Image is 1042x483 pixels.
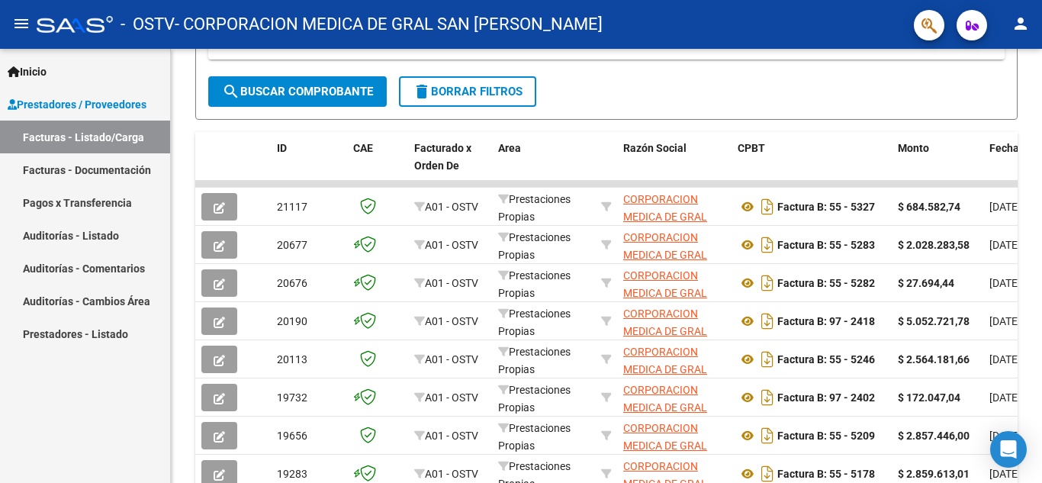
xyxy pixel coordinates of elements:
[425,277,478,289] span: A01 - OSTV
[898,430,970,442] strong: $ 2.857.446,00
[898,315,970,327] strong: $ 5.052.721,78
[989,353,1021,365] span: [DATE]
[175,8,603,41] span: - CORPORACION MEDICA DE GRAL SAN [PERSON_NAME]
[498,308,571,337] span: Prestaciones Propias
[12,14,31,33] mat-icon: menu
[623,193,707,240] span: CORPORACION MEDICA DE GRAL SAN MARTIN S A
[757,195,777,219] i: Descargar documento
[425,430,478,442] span: A01 - OSTV
[892,132,983,199] datatable-header-cell: Monto
[623,422,707,469] span: CORPORACION MEDICA DE GRAL SAN MARTIN S A
[425,353,478,365] span: A01 - OSTV
[732,132,892,199] datatable-header-cell: CPBT
[413,85,523,98] span: Borrar Filtros
[277,391,307,404] span: 19732
[757,347,777,372] i: Descargar documento
[408,132,492,199] datatable-header-cell: Facturado x Orden De
[898,201,960,213] strong: $ 684.582,74
[898,277,954,289] strong: $ 27.694,44
[414,142,471,172] span: Facturado x Orden De
[623,343,725,375] div: 30545840754
[222,85,373,98] span: Buscar Comprobante
[498,422,571,452] span: Prestaciones Propias
[208,76,387,107] button: Buscar Comprobante
[498,142,521,154] span: Area
[989,430,1021,442] span: [DATE]
[989,201,1021,213] span: [DATE]
[623,308,707,355] span: CORPORACION MEDICA DE GRAL SAN MARTIN S A
[777,353,875,365] strong: Factura B: 55 - 5246
[757,309,777,333] i: Descargar documento
[498,231,571,261] span: Prestaciones Propias
[989,239,1021,251] span: [DATE]
[623,346,707,393] span: CORPORACION MEDICA DE GRAL SAN MARTIN S A
[898,353,970,365] strong: $ 2.564.181,66
[898,391,960,404] strong: $ 172.047,04
[222,82,240,101] mat-icon: search
[898,142,929,154] span: Monto
[757,385,777,410] i: Descargar documento
[413,82,431,101] mat-icon: delete
[623,142,687,154] span: Razón Social
[121,8,175,41] span: - OSTV
[623,191,725,223] div: 30545840754
[425,468,478,480] span: A01 - OSTV
[777,430,875,442] strong: Factura B: 55 - 5209
[277,468,307,480] span: 19283
[989,391,1021,404] span: [DATE]
[277,142,287,154] span: ID
[498,384,571,414] span: Prestaciones Propias
[8,96,146,113] span: Prestadores / Proveedores
[777,315,875,327] strong: Factura B: 97 - 2418
[425,201,478,213] span: A01 - OSTV
[757,423,777,448] i: Descargar documento
[399,76,536,107] button: Borrar Filtros
[757,233,777,257] i: Descargar documento
[277,353,307,365] span: 20113
[353,142,373,154] span: CAE
[623,267,725,299] div: 30545840754
[777,201,875,213] strong: Factura B: 55 - 5327
[623,384,707,431] span: CORPORACION MEDICA DE GRAL SAN MARTIN S A
[777,277,875,289] strong: Factura B: 55 - 5282
[623,305,725,337] div: 30545840754
[498,346,571,375] span: Prestaciones Propias
[277,315,307,327] span: 20190
[898,239,970,251] strong: $ 2.028.283,58
[492,132,595,199] datatable-header-cell: Area
[898,468,970,480] strong: $ 2.859.613,01
[498,193,571,223] span: Prestaciones Propias
[425,391,478,404] span: A01 - OSTV
[623,269,707,317] span: CORPORACION MEDICA DE GRAL SAN MARTIN S A
[277,201,307,213] span: 21117
[777,468,875,480] strong: Factura B: 55 - 5178
[8,63,47,80] span: Inicio
[277,239,307,251] span: 20677
[347,132,408,199] datatable-header-cell: CAE
[498,269,571,299] span: Prestaciones Propias
[271,132,347,199] datatable-header-cell: ID
[1011,14,1030,33] mat-icon: person
[777,239,875,251] strong: Factura B: 55 - 5283
[277,430,307,442] span: 19656
[623,229,725,261] div: 30545840754
[623,231,707,279] span: CORPORACION MEDICA DE GRAL SAN MARTIN S A
[623,420,725,452] div: 30545840754
[425,239,478,251] span: A01 - OSTV
[757,271,777,295] i: Descargar documento
[277,277,307,289] span: 20676
[989,468,1021,480] span: [DATE]
[738,142,765,154] span: CPBT
[425,315,478,327] span: A01 - OSTV
[989,315,1021,327] span: [DATE]
[623,382,725,414] div: 30545840754
[617,132,732,199] datatable-header-cell: Razón Social
[777,391,875,404] strong: Factura B: 97 - 2402
[990,431,1027,468] div: Open Intercom Messenger
[989,277,1021,289] span: [DATE]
